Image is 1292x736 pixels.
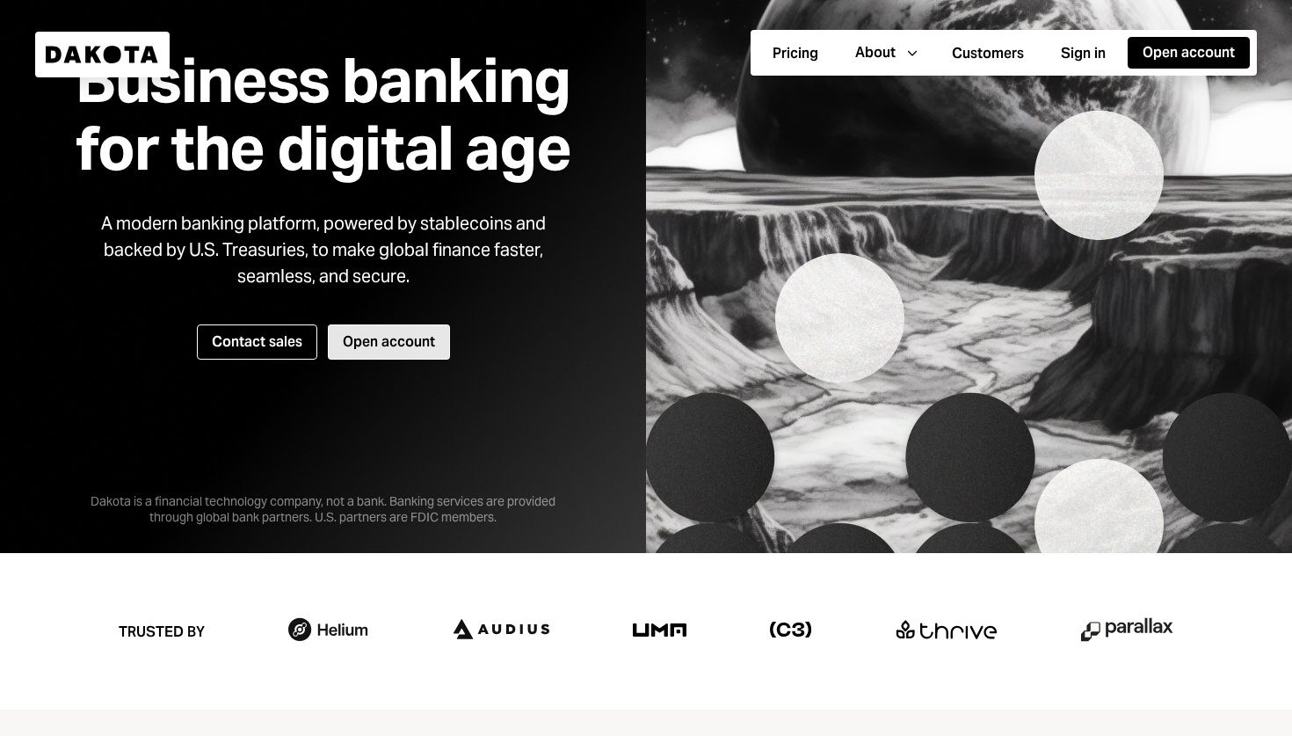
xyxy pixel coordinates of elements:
[60,465,587,525] div: Dakota is a financial technology company, not a bank. Banking services are provided through globa...
[1128,37,1250,69] button: Open account
[454,616,549,642] img: logo
[54,47,592,182] h1: Business banking for the digital age
[758,38,833,69] button: Pricing
[896,620,998,639] img: logo
[1081,617,1173,642] img: logo
[288,617,370,642] img: logo
[758,36,833,70] a: Pricing
[770,622,812,638] img: logo
[1046,36,1121,70] a: Sign in
[855,43,896,62] div: About
[1046,38,1121,69] button: Sign in
[633,623,686,637] img: logo
[86,210,561,289] div: A modern banking platform, powered by stablecoins and backed by U.S. Treasuries, to make global f...
[840,37,930,69] button: About
[328,324,450,360] button: Open account
[937,38,1039,69] button: Customers
[937,36,1039,70] a: Customers
[197,324,317,360] button: Contact sales
[119,608,205,655] div: Trusted by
